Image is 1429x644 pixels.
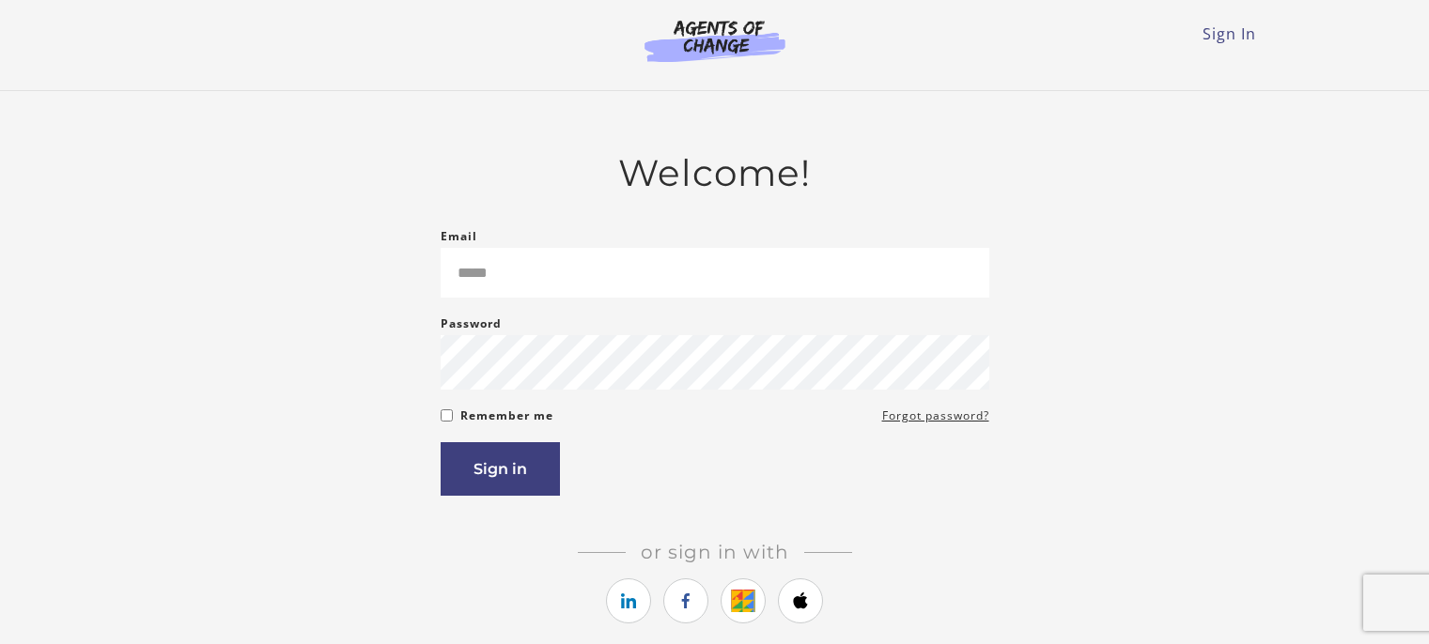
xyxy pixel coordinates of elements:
[460,405,553,427] label: Remember me
[441,151,989,195] h2: Welcome!
[606,578,651,623] a: https://courses.thinkific.com/users/auth/linkedin?ss%5Breferral%5D=&ss%5Buser_return_to%5D=&ss%5B...
[625,19,805,62] img: Agents of Change Logo
[626,541,804,563] span: Or sign in with
[441,313,502,335] label: Password
[1203,23,1256,44] a: Sign In
[721,578,766,623] a: https://courses.thinkific.com/users/auth/google?ss%5Breferral%5D=&ss%5Buser_return_to%5D=&ss%5Bvi...
[441,442,560,496] button: Sign in
[882,405,989,427] a: Forgot password?
[441,225,477,248] label: Email
[663,578,708,623] a: https://courses.thinkific.com/users/auth/facebook?ss%5Breferral%5D=&ss%5Buser_return_to%5D=&ss%5B...
[778,578,823,623] a: https://courses.thinkific.com/users/auth/apple?ss%5Breferral%5D=&ss%5Buser_return_to%5D=&ss%5Bvis...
